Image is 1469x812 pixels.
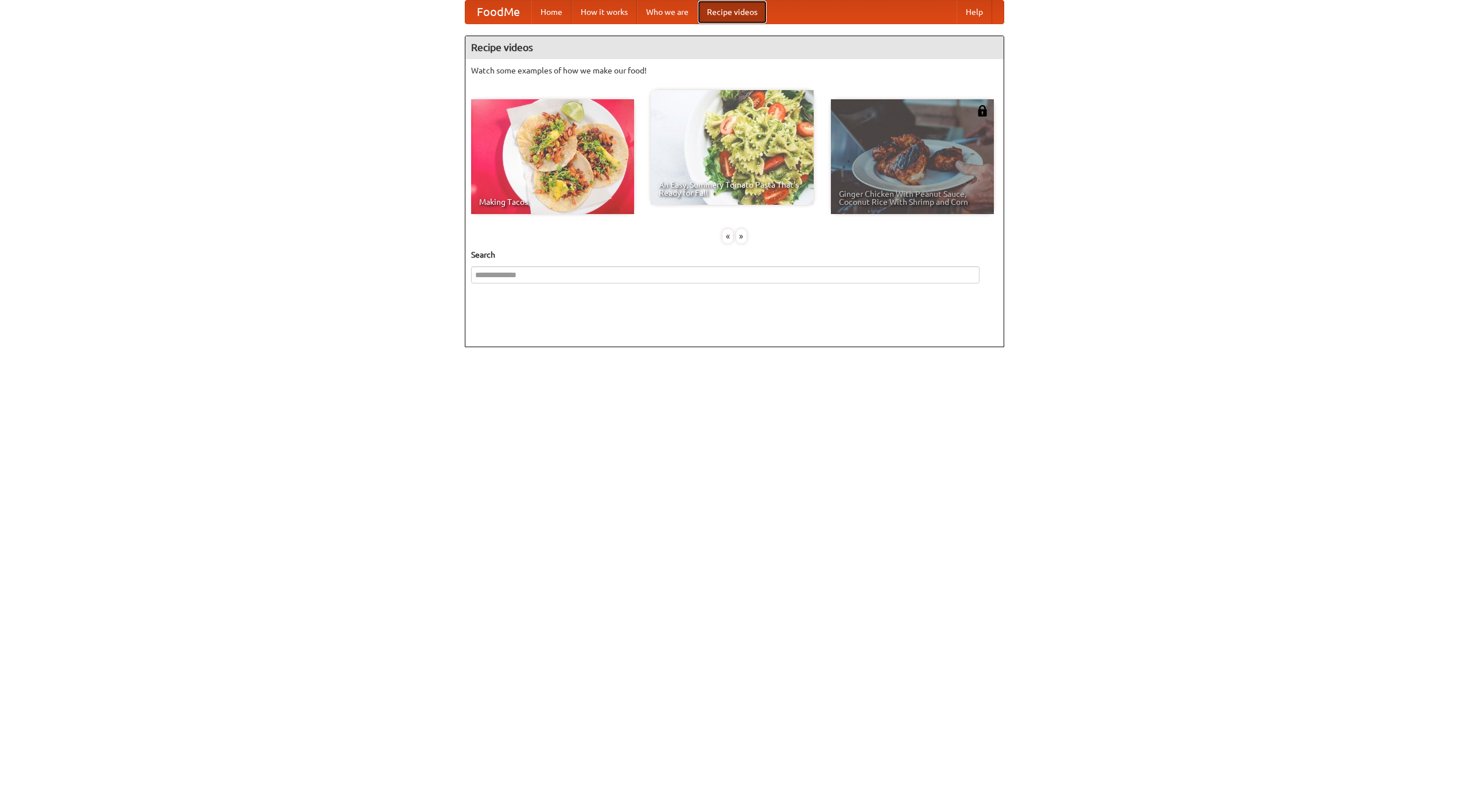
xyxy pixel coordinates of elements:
a: An Easy, Summery Tomato Pasta That's Ready for Fall [651,90,814,205]
div: « [722,229,733,243]
h5: Search [471,249,998,261]
div: » [736,229,747,243]
a: Recipe videos [698,1,767,24]
a: Who we are [637,1,698,24]
img: 483408.png [977,105,988,116]
a: Making Tacos [471,99,634,214]
a: Home [531,1,572,24]
a: How it works [572,1,637,24]
span: An Easy, Summery Tomato Pasta That's Ready for Fall [659,181,806,197]
h4: Recipe videos [465,36,1004,59]
a: FoodMe [465,1,531,24]
a: Help [957,1,992,24]
p: Watch some examples of how we make our food! [471,65,998,76]
span: Making Tacos [479,198,626,206]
